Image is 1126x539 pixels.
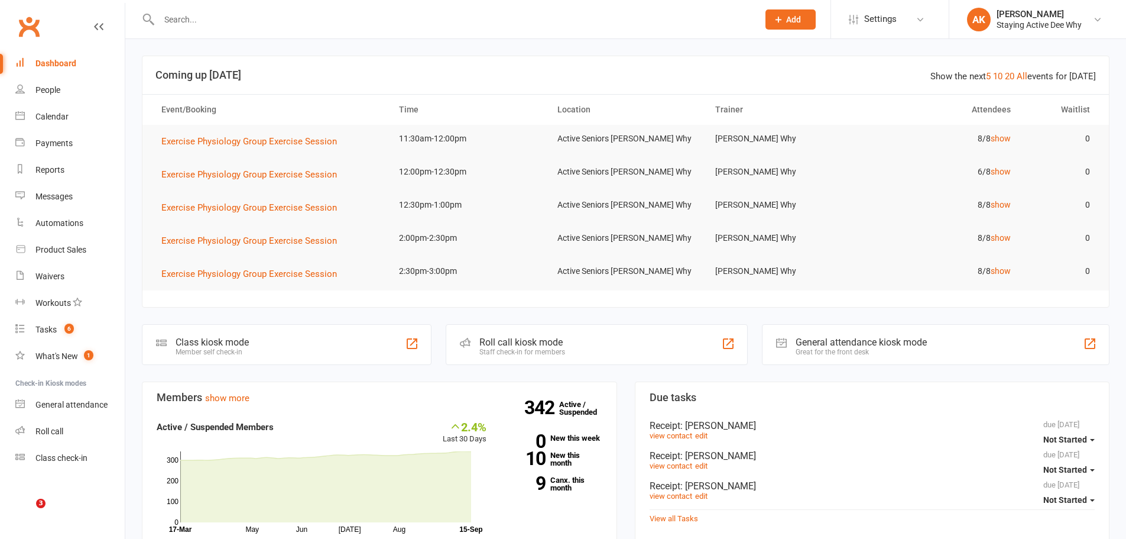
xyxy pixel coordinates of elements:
td: 12:00pm-12:30pm [388,158,547,186]
th: Waitlist [1021,95,1101,125]
span: : [PERSON_NAME] [680,450,756,461]
div: What's New [35,351,78,361]
a: show [991,200,1011,209]
td: 8/8 [863,257,1021,285]
th: Time [388,95,547,125]
div: Workouts [35,298,71,308]
a: People [15,77,125,104]
a: All [1017,71,1027,82]
td: [PERSON_NAME] Why [705,257,863,285]
span: Exercise Physiology Group Exercise Session [161,136,337,147]
a: Class kiosk mode [15,445,125,472]
span: Exercise Physiology Group Exercise Session [161,169,337,180]
td: 0 [1021,191,1101,219]
div: Payments [35,138,73,148]
span: : [PERSON_NAME] [680,480,756,492]
div: Automations [35,218,83,228]
button: Exercise Physiology Group Exercise Session [161,167,345,182]
a: show [991,134,1011,143]
td: [PERSON_NAME] Why [705,224,863,252]
strong: 342 [524,399,559,417]
a: 10 [993,71,1002,82]
td: 2:00pm-2:30pm [388,224,547,252]
span: Settings [864,6,897,33]
td: 12:30pm-1:00pm [388,191,547,219]
a: View all Tasks [650,514,698,523]
iframe: Intercom live chat [12,499,40,527]
input: Search... [155,11,750,28]
div: Show the next events for [DATE] [930,69,1096,83]
span: Exercise Physiology Group Exercise Session [161,269,337,279]
div: Staying Active Dee Why [997,20,1082,30]
td: 8/8 [863,224,1021,252]
a: Roll call [15,418,125,445]
td: 8/8 [863,125,1021,153]
td: Active Seniors [PERSON_NAME] Why [547,224,705,252]
button: Exercise Physiology Group Exercise Session [161,234,345,248]
div: Product Sales [35,245,86,254]
th: Location [547,95,705,125]
div: [PERSON_NAME] [997,9,1082,20]
a: Calendar [15,104,125,130]
a: Clubworx [14,12,44,41]
a: Waivers [15,263,125,290]
span: Not Started [1043,495,1087,505]
a: 0New this week [504,434,602,442]
a: What's New1 [15,343,125,370]
span: Not Started [1043,435,1087,444]
th: Event/Booking [151,95,388,125]
a: 5 [986,71,991,82]
span: Not Started [1043,465,1087,475]
a: show more [205,393,249,404]
a: Workouts [15,290,125,317]
div: People [35,85,60,95]
td: [PERSON_NAME] Why [705,125,863,153]
a: Dashboard [15,50,125,77]
strong: 0 [504,433,546,450]
div: Roll call kiosk mode [479,337,565,348]
a: Automations [15,210,125,237]
button: Exercise Physiology Group Exercise Session [161,134,345,149]
div: Receipt [650,420,1095,431]
div: AK [967,8,991,31]
button: Not Started [1043,459,1095,480]
div: Tasks [35,325,57,334]
td: 0 [1021,125,1101,153]
div: General attendance kiosk mode [796,337,927,348]
td: 6/8 [863,158,1021,186]
a: view contact [650,431,692,440]
h3: Coming up [DATE] [155,69,1096,81]
span: Add [786,15,801,24]
a: 10New this month [504,451,602,467]
div: Roll call [35,427,63,436]
a: show [991,167,1011,176]
a: edit [695,461,708,470]
span: 3 [36,499,46,508]
div: Member self check-in [176,348,249,356]
button: Exercise Physiology Group Exercise Session [161,201,345,215]
td: 0 [1021,257,1101,285]
a: view contact [650,492,692,501]
div: Waivers [35,272,64,281]
div: Dashboard [35,59,76,68]
strong: Active / Suspended Members [157,422,274,433]
h3: Members [157,392,602,404]
strong: 10 [504,450,546,467]
div: Reports [35,165,64,175]
div: Great for the front desk [796,348,927,356]
button: Add [765,9,816,30]
a: edit [695,431,708,440]
td: Active Seniors [PERSON_NAME] Why [547,191,705,219]
a: Payments [15,130,125,157]
td: Active Seniors [PERSON_NAME] Why [547,257,705,285]
a: show [991,233,1011,243]
div: Calendar [35,112,69,121]
div: Messages [35,192,73,201]
div: 2.4% [443,420,486,433]
a: Tasks 6 [15,317,125,343]
a: show [991,266,1011,276]
a: view contact [650,461,692,470]
span: 6 [64,324,74,334]
div: Receipt [650,480,1095,492]
span: 1 [84,350,93,360]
